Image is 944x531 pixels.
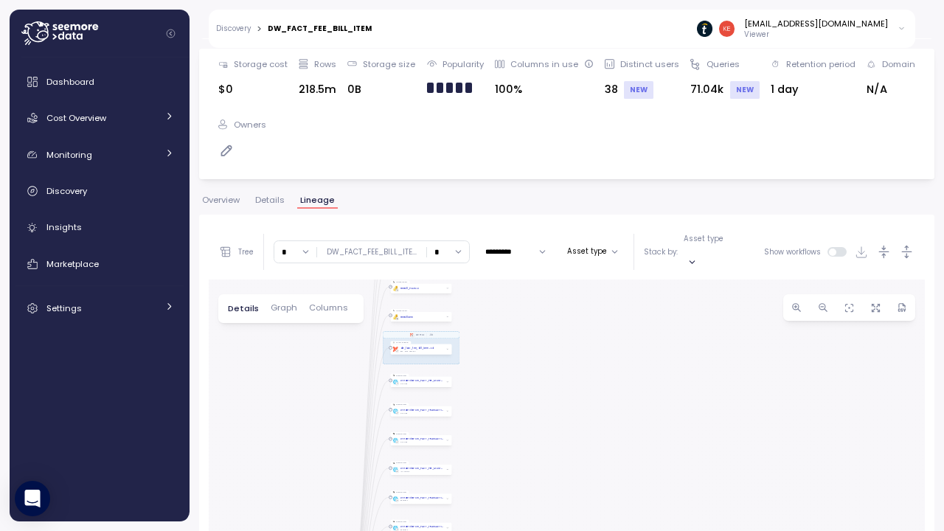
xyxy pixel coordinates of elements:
[363,58,415,70] div: Storage size
[400,529,408,531] div: REPORTS
[690,81,759,99] div: 71.04k
[684,234,723,244] p: Asset type
[644,247,678,257] p: Stack by:
[396,341,409,344] p: Query pattern
[400,287,419,291] a: FeeBill_FxOrNot
[400,499,408,502] div: REPORTS
[396,433,406,435] p: Create view
[202,196,240,204] span: Overview
[347,81,415,98] div: 0B
[396,310,407,312] p: Native query
[400,316,413,319] a: FeeBillItem
[400,471,410,473] div: ANALYTICS
[744,29,888,40] p: Viewer
[15,140,184,170] a: Monitoring
[309,304,348,312] span: Columns
[495,81,594,98] div: 100%
[707,58,740,70] div: Queries
[46,76,94,88] span: Dashboard
[162,28,180,39] button: Collapse navigation
[15,103,184,133] a: Cost Overview
[396,375,406,377] p: Create view
[396,281,407,283] p: Native query
[46,258,99,270] span: Marketplace
[400,441,408,443] div: FINANCE
[400,409,443,412] a: Create View DW_FACT_TRANSACTION_VW_FB_OLD
[268,25,372,32] div: DW_FACT_FEE_BILL_ITEM
[216,25,251,32] a: Discovery
[400,525,443,529] a: Create View DW_FACT_TRANSACTION_CHECKING_VW
[15,213,184,243] a: Insights
[15,67,184,97] a: Dashboard
[697,21,712,36] img: 6714de1ca73de131760c52a6.PNG
[771,81,855,98] div: 1 day
[234,58,288,70] div: Storage cost
[744,18,888,29] div: [EMAIL_ADDRESS][DOMAIN_NAME]
[15,176,184,206] a: Discovery
[327,247,417,257] div: DW_FACT_FEE_BILL_ITE ...
[867,81,915,98] div: N/A
[46,221,82,233] span: Insights
[218,81,288,98] div: $0
[15,249,184,279] a: Marketplace
[271,304,297,312] span: Graph
[428,334,432,337] p: Job
[400,350,416,353] div: DW_fact_replica
[46,302,82,314] span: Settings
[15,481,50,516] div: Open Intercom Messenger
[300,196,335,204] span: Lineage
[46,185,87,197] span: Discovery
[510,58,594,70] div: Columns in use
[396,521,406,523] p: Create view
[228,305,259,313] span: Details
[605,81,679,99] div: 38
[719,21,735,36] img: e4f1013cbcfa3a60050984dc5e8e116a
[46,149,92,161] span: Monitoring
[396,403,406,406] p: Create view
[46,112,106,124] span: Cost Overview
[786,58,855,70] div: Retention period
[400,467,443,471] a: Create View DW_FACT_FEE_MONTLY_RANK_REPORTS_DELME_DINATEST_VW
[400,383,408,385] div: FINANCE
[257,24,262,34] div: >
[730,81,760,99] div: NEW
[764,247,828,257] span: Show workflows
[255,196,285,204] span: Details
[238,247,254,257] p: Tree
[15,294,184,323] a: Settings
[624,81,653,99] div: NEW
[561,243,624,261] button: Asset type
[442,58,484,70] div: Popularity
[400,347,434,350] a: dw_fact_fee_bill_item Job
[314,58,336,70] div: Rows
[400,379,443,383] a: Create View DW_FACT_FEE_MONTLY_RANK_REPORTS_VW_V2
[396,491,406,493] p: Create view
[400,496,443,500] a: Create View DW_FACT_TRANSACTION_WITH_CARDS_NEW_REV_SOURCE_VW_VER2
[400,412,408,414] div: FINANCE
[415,334,424,337] div: DW Prod
[299,81,336,98] div: 218.5m
[396,462,406,464] p: Create view
[620,58,679,70] div: Distinct users
[400,437,443,441] a: Create View DW_FACT_TRANSACTION_VW_2_OLD
[882,58,915,70] div: Domain
[234,119,266,131] div: Owners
